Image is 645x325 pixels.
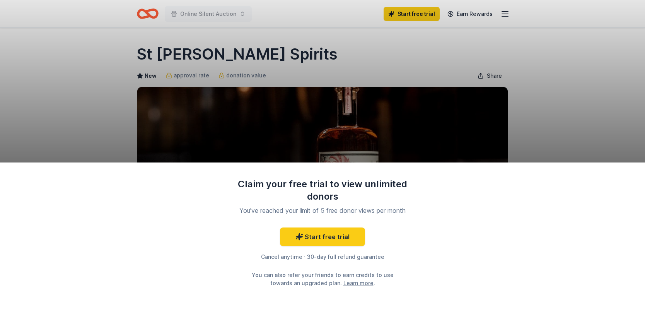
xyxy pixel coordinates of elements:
[343,279,374,287] a: Learn more
[231,206,414,215] div: You've reached your limit of 5 free donor views per month
[280,227,365,246] a: Start free trial
[222,178,423,203] div: Claim your free trial to view unlimited donors
[244,271,401,287] div: You can also refer your friends to earn credits to use towards an upgraded plan. .
[222,252,423,262] div: Cancel anytime · 30-day full refund guarantee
